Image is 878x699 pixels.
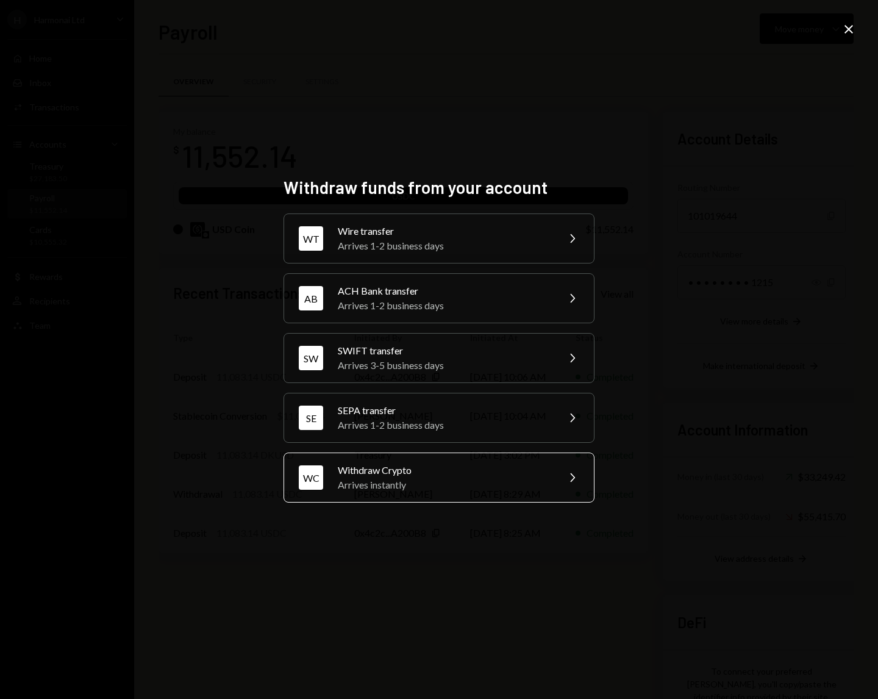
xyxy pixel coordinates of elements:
div: SW [299,346,323,370]
div: AB [299,286,323,310]
button: SWSWIFT transferArrives 3-5 business days [284,333,594,383]
div: ACH Bank transfer [338,284,550,298]
div: Wire transfer [338,224,550,238]
div: Arrives instantly [338,478,550,492]
div: WC [299,465,323,490]
button: SESEPA transferArrives 1-2 business days [284,393,594,443]
button: WTWire transferArrives 1-2 business days [284,213,594,263]
div: Arrives 1-2 business days [338,238,550,253]
div: SEPA transfer [338,403,550,418]
div: WT [299,226,323,251]
button: ABACH Bank transferArrives 1-2 business days [284,273,594,323]
button: WCWithdraw CryptoArrives instantly [284,453,594,503]
h2: Withdraw funds from your account [284,176,594,199]
div: Arrives 3-5 business days [338,358,550,373]
div: Withdraw Crypto [338,463,550,478]
div: Arrives 1-2 business days [338,418,550,432]
div: Arrives 1-2 business days [338,298,550,313]
div: SE [299,406,323,430]
div: SWIFT transfer [338,343,550,358]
